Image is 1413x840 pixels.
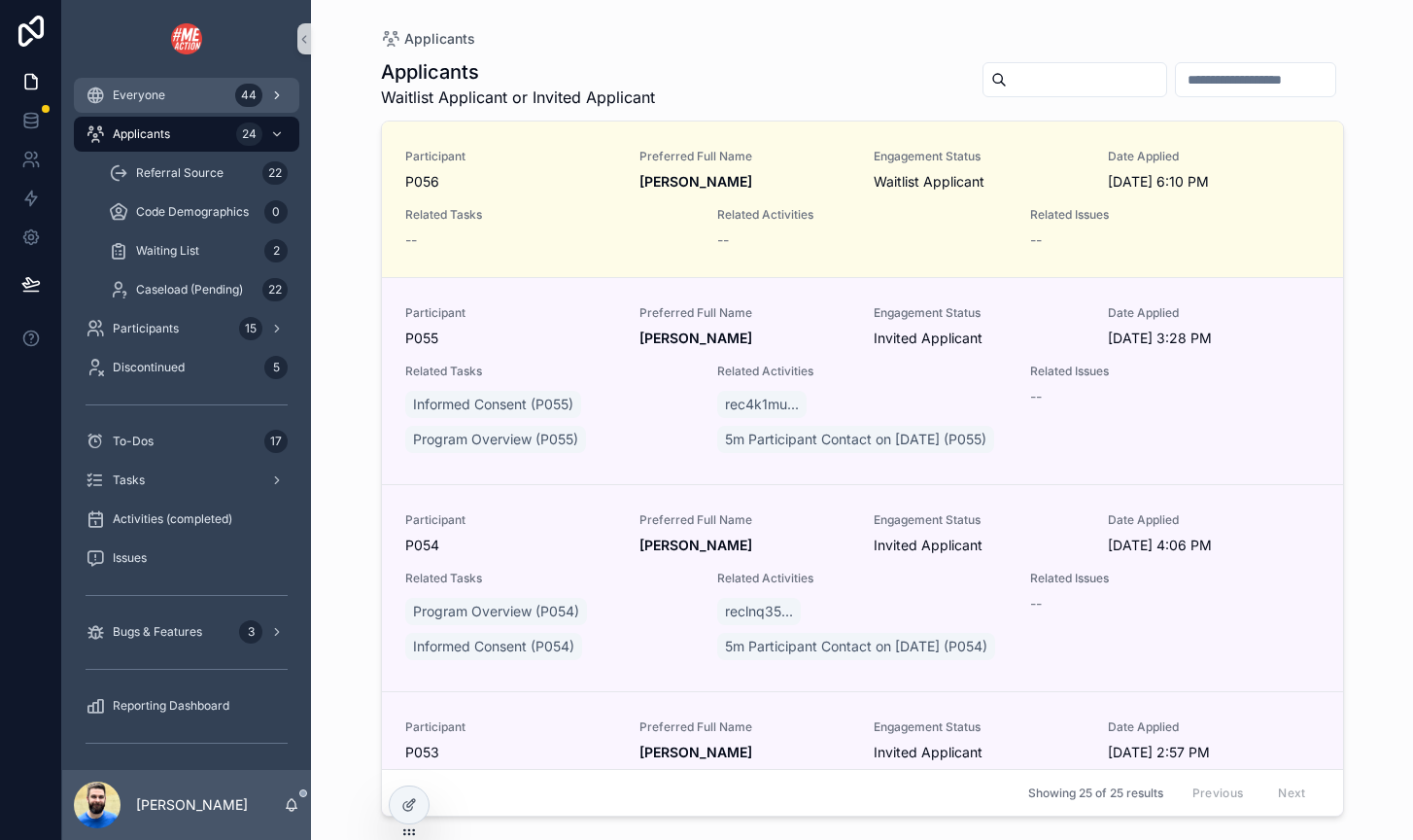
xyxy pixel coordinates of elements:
span: -- [1030,387,1042,406]
span: rec4k1mu... [725,395,799,414]
a: reclnq35... [717,598,801,625]
a: Applicants [381,29,475,49]
a: Code Demographics0 [97,194,299,229]
span: Related Tasks [405,571,695,586]
span: To-Dos [113,434,154,449]
div: 2 [264,239,288,262]
span: [DATE] 4:06 PM [1108,536,1319,555]
span: Engagement Status [874,512,1085,528]
div: 5 [264,356,288,379]
a: 5m Participant Contact on [DATE] (P054) [717,633,995,660]
span: [DATE] 2:57 PM [1108,743,1319,762]
span: Engagement Status [874,305,1085,321]
span: Related Activities [717,571,1007,586]
span: Related Activities [717,207,1007,223]
span: Tasks [113,472,145,488]
span: Everyone [113,87,165,103]
div: 22 [262,278,288,301]
span: Participant [405,719,616,735]
span: P056 [405,172,616,192]
img: App logo [171,23,202,54]
span: [DATE] 6:10 PM [1108,172,1319,192]
div: 17 [264,430,288,453]
a: Caseload (Pending)22 [97,272,299,307]
span: Waitlist Applicant or Invited Applicant [381,86,655,109]
span: Referral Source [136,165,224,181]
a: Everyone44 [74,78,299,113]
a: Discontinued5 [74,350,299,385]
a: Bugs & Features3 [74,614,299,649]
span: Caseload (Pending) [136,282,243,297]
a: ParticipantP054Preferred Full Name[PERSON_NAME]Engagement StatusInvited ApplicantDate Applied[DAT... [382,484,1343,691]
div: 0 [264,200,288,224]
span: [DATE] 3:28 PM [1108,329,1319,348]
span: Preferred Full Name [639,149,850,164]
strong: [PERSON_NAME] [639,330,752,346]
strong: [PERSON_NAME] [639,537,752,553]
span: Waitlist Applicant [874,172,1085,192]
div: scrollable content [62,78,311,770]
strong: [PERSON_NAME] [639,173,752,190]
span: Related Activities [717,364,1007,379]
span: 5m Participant Contact on [DATE] (P055) [725,430,986,449]
span: Informed Consent (P054) [413,637,574,656]
a: Reporting Dashboard [74,688,299,723]
a: Waiting List2 [97,233,299,268]
span: Invited Applicant [874,536,1085,555]
span: Participant [405,305,616,321]
span: Related Issues [1030,207,1320,223]
span: P054 [405,536,616,555]
span: Invited Applicant [874,743,1085,762]
div: 24 [236,122,262,146]
span: Invited Applicant [874,329,1085,348]
span: Related Tasks [405,207,695,223]
span: Participants [113,321,179,336]
a: 5m Participant Contact on [DATE] (P055) [717,426,994,453]
a: Applicants24 [74,117,299,152]
a: rec4k1mu... [717,391,807,418]
span: Participant [405,149,616,164]
a: Informed Consent (P055) [405,391,581,418]
a: ParticipantP056Preferred Full Name[PERSON_NAME]Engagement StatusWaitlist ApplicantDate Applied[DA... [382,122,1343,277]
h1: Applicants [381,58,655,86]
div: 44 [235,84,262,107]
span: Date Applied [1108,512,1319,528]
a: Informed Consent (P054) [405,633,582,660]
a: Issues [74,541,299,576]
span: Program Overview (P054) [413,602,579,621]
span: 5m Participant Contact on [DATE] (P054) [725,637,987,656]
span: Reporting Dashboard [113,698,229,714]
span: Bugs & Features [113,624,202,640]
div: 22 [262,161,288,185]
span: Issues [113,550,147,566]
a: Participants15 [74,311,299,346]
span: Related Issues [1030,364,1320,379]
a: To-Dos17 [74,424,299,459]
strong: [PERSON_NAME] [639,744,752,760]
a: Program Overview (P055) [405,426,586,453]
span: reclnq35... [725,602,793,621]
div: 3 [239,620,262,644]
span: -- [405,230,417,250]
div: 15 [239,317,262,340]
span: -- [1030,230,1042,250]
span: Waiting List [136,243,199,259]
span: Date Applied [1108,149,1319,164]
span: Applicants [113,126,170,142]
span: Preferred Full Name [639,305,850,321]
span: P053 [405,743,616,762]
span: Applicants [404,29,475,49]
span: Showing 25 of 25 results [1028,786,1163,801]
a: Program Overview (P054) [405,598,587,625]
span: Preferred Full Name [639,512,850,528]
span: Program Overview (P055) [413,430,578,449]
span: Related Issues [1030,571,1320,586]
span: -- [1030,594,1042,613]
span: Engagement Status [874,149,1085,164]
span: Date Applied [1108,305,1319,321]
a: Activities (completed) [74,502,299,537]
span: Preferred Full Name [639,719,850,735]
span: P055 [405,329,616,348]
span: Informed Consent (P055) [413,395,573,414]
span: Date Applied [1108,719,1319,735]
